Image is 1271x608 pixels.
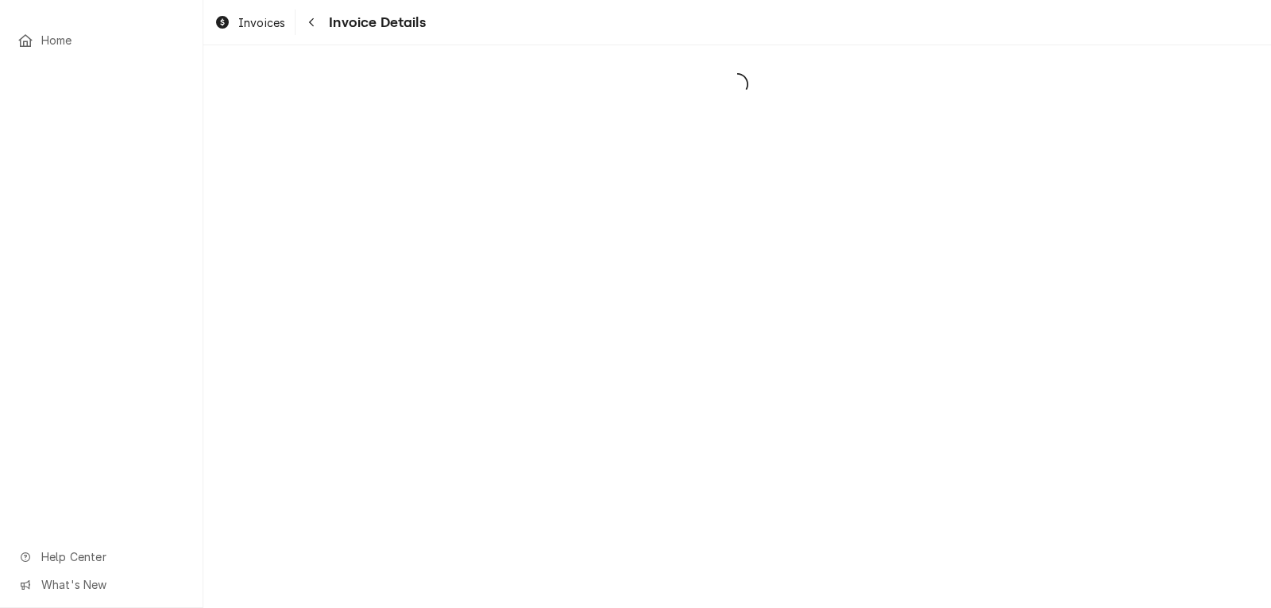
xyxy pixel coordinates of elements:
[10,27,193,53] a: Home
[208,10,292,36] a: Invoices
[41,32,185,48] span: Home
[238,14,285,31] span: Invoices
[203,68,1271,101] span: Loading...
[10,544,193,570] a: Go to Help Center
[324,12,425,33] span: Invoice Details
[299,10,324,35] button: Navigate back
[41,576,184,593] span: What's New
[41,548,184,565] span: Help Center
[10,571,193,598] a: Go to What's New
